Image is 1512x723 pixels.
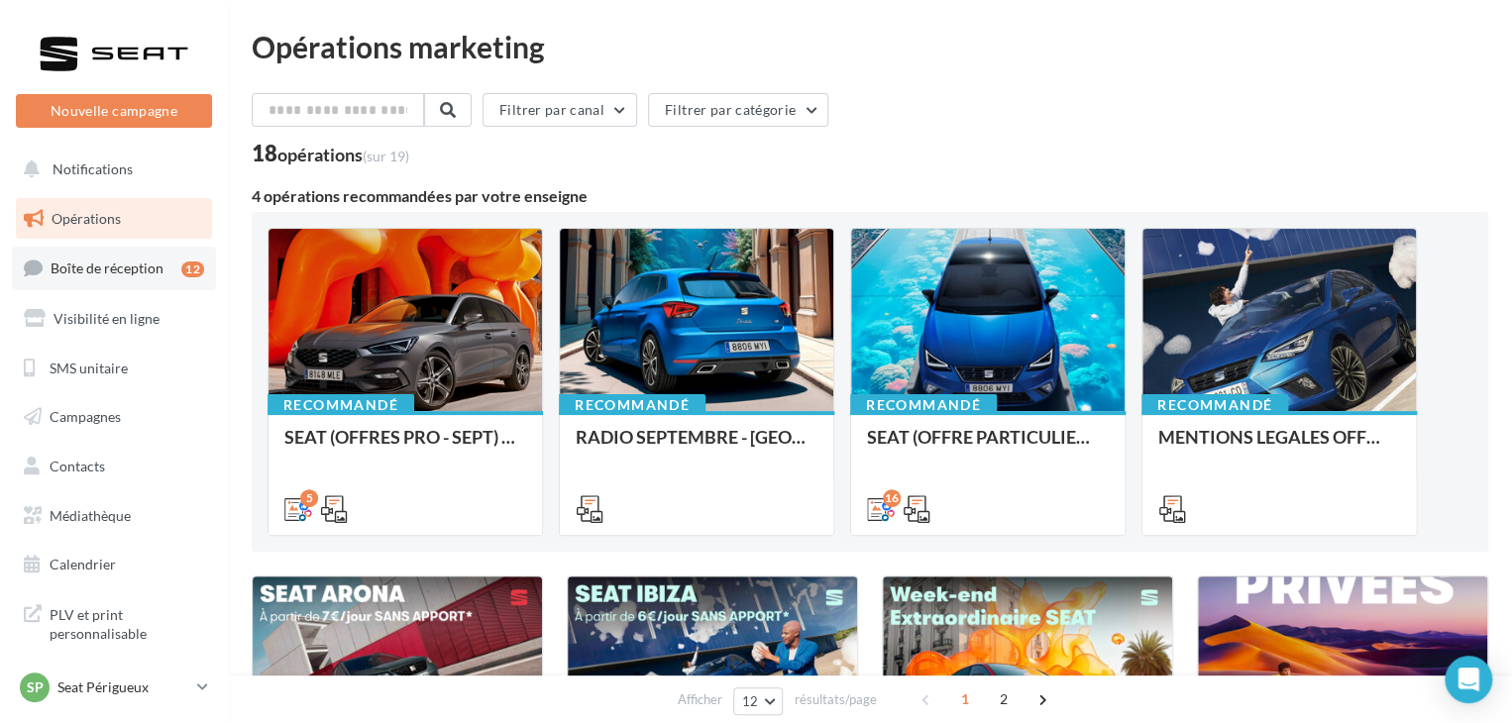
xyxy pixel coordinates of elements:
[277,146,409,163] div: opérations
[50,668,204,710] span: Campagnes DataOnDemand
[50,408,121,425] span: Campagnes
[363,148,409,164] span: (sur 19)
[12,348,216,389] a: SMS unitaire
[252,32,1488,61] div: Opérations marketing
[988,683,1020,715] span: 2
[883,489,901,507] div: 16
[794,690,876,709] span: résultats/page
[50,601,204,644] span: PLV et print personnalisable
[12,198,216,240] a: Opérations
[54,310,160,327] span: Visibilité en ligne
[12,446,216,487] a: Contacts
[648,93,828,127] button: Filtrer par catégorie
[12,396,216,438] a: Campagnes
[12,544,216,585] a: Calendrier
[12,247,216,289] a: Boîte de réception12
[16,94,212,128] button: Nouvelle campagne
[268,394,414,416] div: Recommandé
[1158,427,1400,466] div: MENTIONS LEGALES OFFRES GENERIQUES PRESSE 2025
[742,693,759,709] span: 12
[559,394,705,416] div: Recommandé
[57,677,189,697] p: Seat Périgueux
[867,427,1109,466] div: SEAT (OFFRE PARTICULIER - SEPT) - SOCIAL MEDIA
[12,149,208,190] button: Notifications
[300,489,318,507] div: 5
[678,690,722,709] span: Afficher
[733,687,784,715] button: 12
[50,359,128,375] span: SMS unitaire
[51,259,163,276] span: Boîte de réception
[50,507,131,524] span: Médiathèque
[53,160,133,177] span: Notifications
[27,677,44,697] span: SP
[949,683,981,715] span: 1
[12,298,216,340] a: Visibilité en ligne
[850,394,997,416] div: Recommandé
[16,669,212,706] a: SP Seat Périgueux
[252,143,409,164] div: 18
[52,210,121,227] span: Opérations
[284,427,526,466] div: SEAT (OFFRES PRO - SEPT) - SOCIAL MEDIA
[252,188,1488,204] div: 4 opérations recommandées par votre enseigne
[576,427,817,466] div: RADIO SEPTEMBRE - [GEOGRAPHIC_DATA] 6€/Jour + Week-end extraordinaire
[12,593,216,652] a: PLV et print personnalisable
[12,660,216,718] a: Campagnes DataOnDemand
[50,458,105,474] span: Contacts
[1141,394,1288,416] div: Recommandé
[12,495,216,537] a: Médiathèque
[50,556,116,572] span: Calendrier
[181,261,204,277] div: 12
[483,93,637,127] button: Filtrer par canal
[1445,656,1492,703] div: Open Intercom Messenger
